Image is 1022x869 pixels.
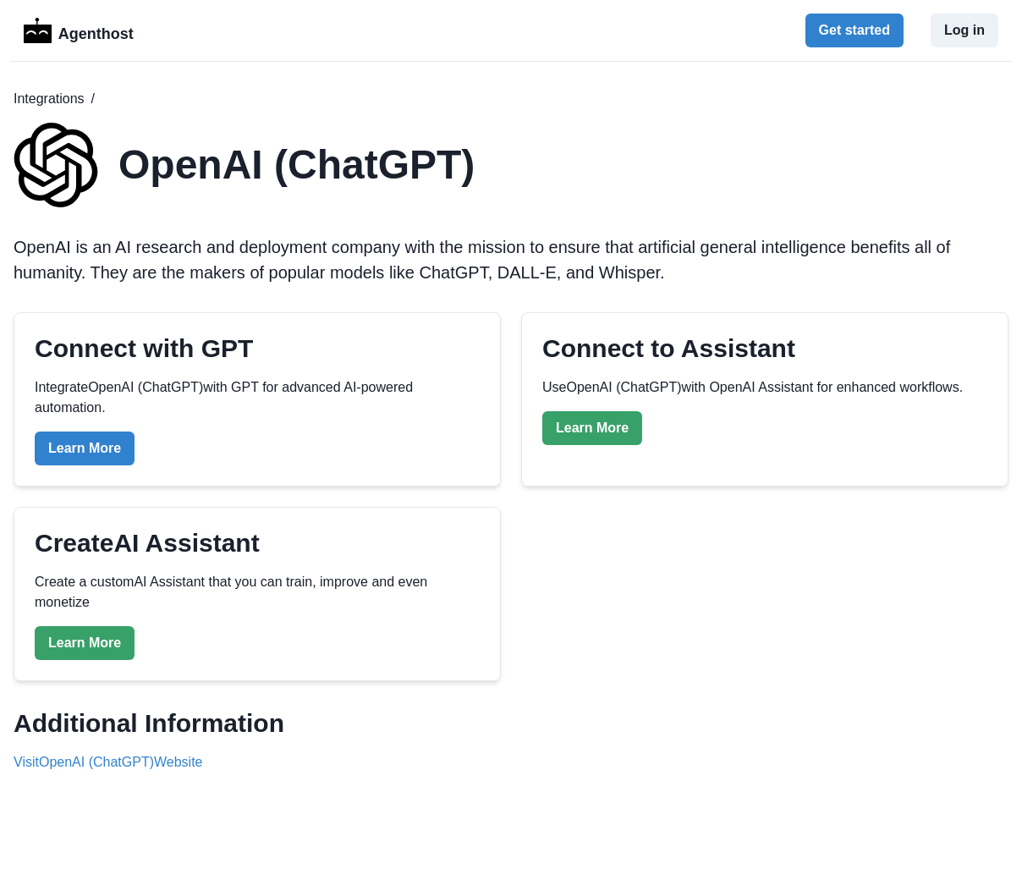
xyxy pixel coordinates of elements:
[542,333,795,364] h2: Connect to Assistant
[118,145,475,185] h1: OpenAI (ChatGPT)
[91,89,95,109] span: /
[931,14,998,47] button: Log in
[35,432,135,465] a: Learn More
[35,626,135,660] a: Learn More
[14,708,1008,739] h2: Additional Information
[24,16,134,46] a: LogoAgenthost
[542,411,642,445] a: Learn More
[35,572,480,613] p: Create a custom AI Assistant that you can train, improve and even monetize
[14,755,203,769] a: Visit OpenAI (ChatGPT) Website
[14,89,85,109] a: Integrations
[24,18,52,43] img: Logo
[35,528,260,558] h2: Create AI Assistant
[542,377,963,398] p: Use OpenAI (ChatGPT) with OpenAI Assistant for enhanced workflows.
[58,16,134,46] p: Agenthost
[14,123,98,207] img: OpenAI (ChatGPT)
[14,234,1008,285] p: OpenAI is an AI research and deployment company with the mission to ensure that artificial genera...
[35,377,480,418] p: Integrate OpenAI (ChatGPT) with GPT for advanced AI-powered automation.
[14,89,1008,109] nav: breadcrumb
[805,14,904,47] button: Get started
[35,333,253,364] h2: Connect with GPT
